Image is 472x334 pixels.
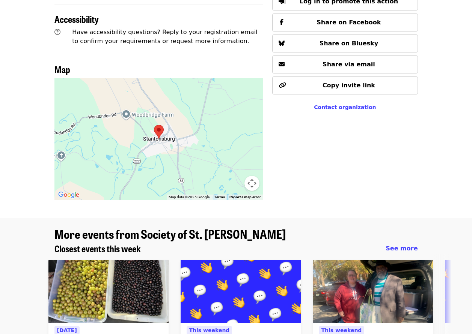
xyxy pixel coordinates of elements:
[317,19,381,26] span: Share on Facebook
[323,61,375,68] span: Share via email
[57,327,77,333] span: [DATE]
[313,260,433,323] img: Gleaning the Woodstock Farmers Market! organized by Society of St. Andrew
[54,242,141,255] span: Closest events this week
[48,243,424,254] div: Closest events this week
[272,34,418,52] button: Share on Bluesky
[386,245,418,252] span: See more
[314,104,376,110] a: Contact organization
[48,260,169,323] img: Muscadines and Scuppernongs! organized by Society of St. Andrew
[54,28,60,36] i: question-circle icon
[56,190,81,200] img: Google
[244,176,259,191] button: Map camera controls
[229,195,261,199] a: Report a map error
[54,243,141,254] a: Closest events this week
[386,244,418,253] a: See more
[56,190,81,200] a: Open this area in Google Maps (opens a new window)
[181,260,301,323] img: Glean at Lynchburg Community Market! organized by Society of St. Andrew
[72,28,257,45] span: Have accessibility questions? Reply to your registration email to confirm your requirements or re...
[272,13,418,31] button: Share on Facebook
[321,327,362,333] span: This weekend
[189,327,230,333] span: This weekend
[272,55,418,73] button: Share via email
[169,195,210,199] span: Map data ©2025 Google
[214,195,225,199] a: Terms (opens in new tab)
[272,76,418,94] button: Copy invite link
[54,12,99,25] span: Accessibility
[54,63,70,76] span: Map
[320,40,379,47] span: Share on Bluesky
[323,82,375,89] span: Copy invite link
[54,225,286,243] span: More events from Society of St. [PERSON_NAME]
